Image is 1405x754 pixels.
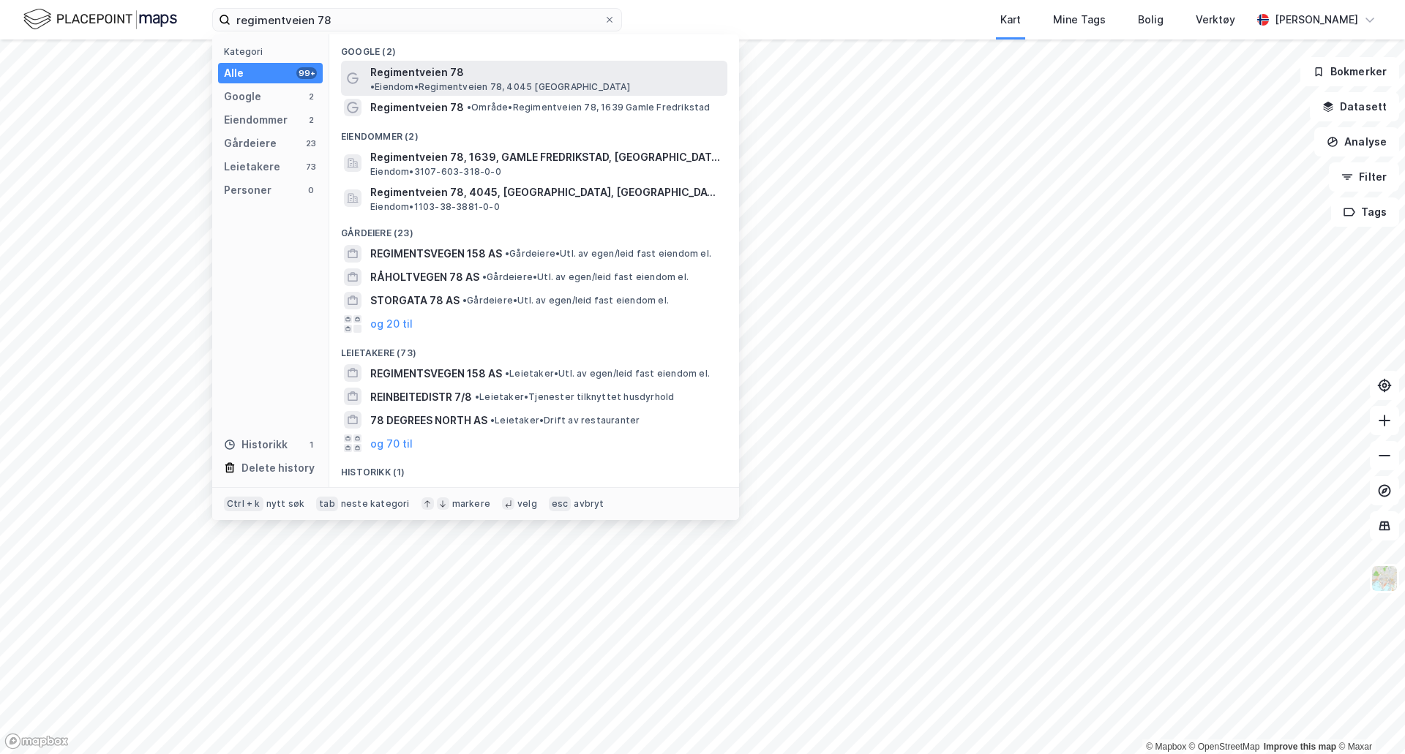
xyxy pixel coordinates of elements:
div: [PERSON_NAME] [1275,11,1358,29]
span: REGIMENTSVEGEN 158 AS [370,365,502,382]
span: • [475,391,479,402]
div: esc [549,497,572,511]
div: Kart [1000,11,1021,29]
span: • [505,248,509,259]
div: 2 [305,91,317,102]
a: Mapbox [1146,742,1186,752]
span: • [467,102,471,113]
div: Gårdeiere (23) [329,216,739,242]
a: OpenStreetMap [1189,742,1260,752]
span: STORGATA 78 AS [370,292,460,309]
img: Z [1371,565,1398,592]
button: Analyse [1314,127,1399,157]
div: markere [452,498,490,510]
span: • [462,295,467,306]
div: 1 [305,439,317,450]
span: Eiendom • 1103-38-3881-0-0 [370,201,500,213]
div: Verktøy [1196,11,1235,29]
div: Kategori [224,46,323,57]
span: Gårdeiere • Utl. av egen/leid fast eiendom el. [462,295,669,306]
a: Mapbox homepage [4,733,69,750]
div: Delete history [241,459,315,477]
div: Mine Tags [1053,11,1106,29]
span: Gårdeiere • Utl. av egen/leid fast eiendom el. [505,248,711,260]
div: Leietakere (73) [329,336,739,362]
span: • [490,415,495,426]
span: Regimentveien 78 [370,99,464,116]
span: RÅHOLTVEGEN 78 AS [370,268,479,286]
div: Google (2) [329,34,739,61]
span: Leietaker • Utl. av egen/leid fast eiendom el. [505,368,710,380]
div: nytt søk [266,498,305,510]
span: Eiendom • 3107-603-318-0-0 [370,166,501,178]
div: neste kategori [341,498,410,510]
div: Historikk (1) [329,455,739,481]
div: Gårdeiere [224,135,277,152]
span: • [482,271,487,282]
span: Eiendom • Regimentveien 78, 4045 [GEOGRAPHIC_DATA] [370,81,630,93]
button: og 20 til [370,315,413,333]
a: Improve this map [1264,742,1336,752]
img: logo.f888ab2527a4732fd821a326f86c7f29.svg [23,7,177,32]
button: og 70 til [370,434,413,452]
span: REINBEITEDISTR 7/8 [370,388,472,406]
button: Bokmerker [1300,57,1399,86]
div: Alle [224,64,244,82]
span: Område • Regimentveien 78, 1639 Gamle Fredrikstad [467,102,711,113]
iframe: Chat Widget [1332,684,1405,754]
span: Regimentveien 78 [370,64,464,81]
div: Leietakere [224,158,280,176]
div: avbryt [574,498,604,510]
div: Eiendommer [224,111,288,129]
span: 78 DEGREES NORTH AS [370,412,487,429]
span: Regimentveien 78 [370,484,464,502]
button: Datasett [1310,92,1399,121]
span: Regimentveien 78, 1639, GAMLE FREDRIKSTAD, [GEOGRAPHIC_DATA] [370,148,722,166]
span: • [505,368,509,379]
span: Gårdeiere • Utl. av egen/leid fast eiendom el. [482,271,689,283]
div: Personer [224,181,271,199]
button: Tags [1331,197,1399,227]
div: 0 [305,184,317,196]
span: • [370,81,375,92]
div: velg [517,498,537,510]
span: Leietaker • Tjenester tilknyttet husdyrhold [475,391,674,403]
div: Ctrl + k [224,497,263,511]
span: REGIMENTSVEGEN 158 AS [370,245,502,263]
div: 73 [305,161,317,173]
span: Leietaker • Drift av restauranter [490,415,640,426]
div: Kontrollprogram for chat [1332,684,1405,754]
div: Bolig [1138,11,1164,29]
input: Søk på adresse, matrikkel, gårdeiere, leietakere eller personer [231,9,604,31]
div: tab [316,497,338,511]
div: 2 [305,114,317,126]
span: Regimentveien 78, 4045, [GEOGRAPHIC_DATA], [GEOGRAPHIC_DATA] [370,184,722,201]
button: Filter [1329,162,1399,192]
div: 23 [305,137,317,149]
div: Historikk [224,436,288,453]
div: Google [224,88,261,105]
div: 99+ [296,67,317,79]
div: Eiendommer (2) [329,119,739,146]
